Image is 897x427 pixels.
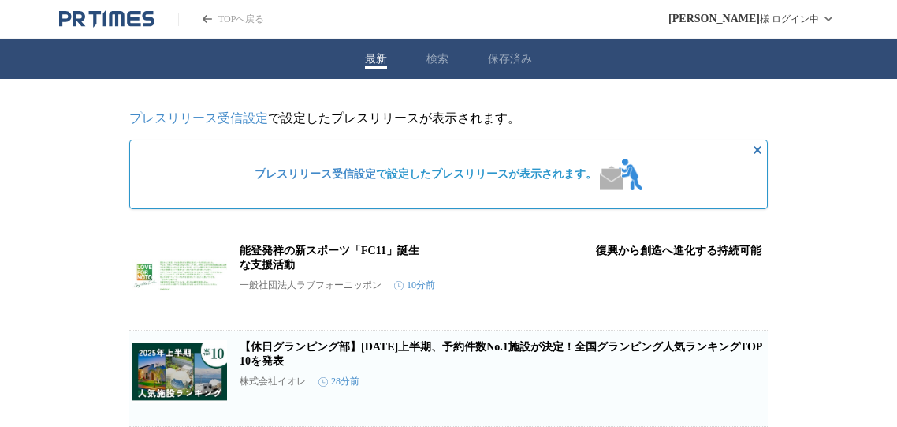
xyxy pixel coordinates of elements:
[426,52,448,66] button: 検索
[129,111,268,125] a: プレスリリース受信設定
[318,375,359,388] time: 28分前
[748,140,767,159] button: 非表示にする
[255,168,376,180] a: プレスリリース受信設定
[365,52,387,66] button: 最新
[255,167,597,182] span: で設定したプレスリリースが表示されます。
[668,13,760,25] span: [PERSON_NAME]
[240,375,306,388] p: 株式会社イオレ
[132,244,227,307] img: 能登発祥の新スポーツ「FC11」誕生 復興から創造へ進化する持続可能な支援活動
[240,245,761,271] a: 能登発祥の新スポーツ「FC11」誕生 復興から創造へ進化する持続可能な支援活動
[240,279,382,292] p: 一般社団法人ラブフォーニッポン
[59,9,154,28] a: PR TIMESのトップページはこちら
[394,279,435,292] time: 10分前
[178,13,264,26] a: PR TIMESのトップページはこちら
[240,341,762,367] a: 【休日グランピング部】[DATE]上半期、予約件数No.1施設が決定！全国グランピング人気ランキングTOP10を発表
[132,340,227,403] img: 【休日グランピング部】2025年上半期、予約件数No.1施設が決定！全国グランピング人気ランキングTOP10を発表
[129,110,768,127] p: で設定したプレスリリースが表示されます。
[488,52,532,66] button: 保存済み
